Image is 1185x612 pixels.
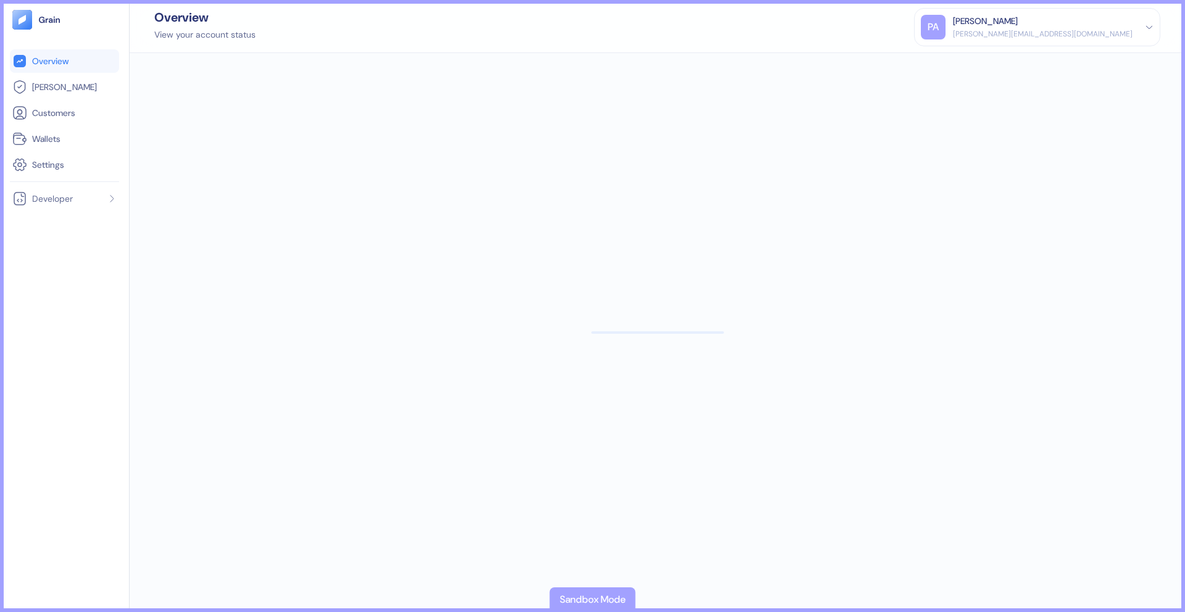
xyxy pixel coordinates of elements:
[560,592,626,607] div: Sandbox Mode
[32,133,60,145] span: Wallets
[12,80,117,94] a: [PERSON_NAME]
[32,159,64,171] span: Settings
[12,131,117,146] a: Wallets
[953,15,1018,28] div: [PERSON_NAME]
[38,15,61,24] img: logo
[32,107,75,119] span: Customers
[953,28,1133,39] div: [PERSON_NAME][EMAIL_ADDRESS][DOMAIN_NAME]
[12,157,117,172] a: Settings
[154,28,256,41] div: View your account status
[32,192,73,205] span: Developer
[154,11,256,23] div: Overview
[921,15,946,39] div: PA
[12,10,32,30] img: logo-tablet-V2.svg
[12,105,117,120] a: Customers
[32,55,69,67] span: Overview
[12,54,117,68] a: Overview
[32,81,97,93] span: [PERSON_NAME]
